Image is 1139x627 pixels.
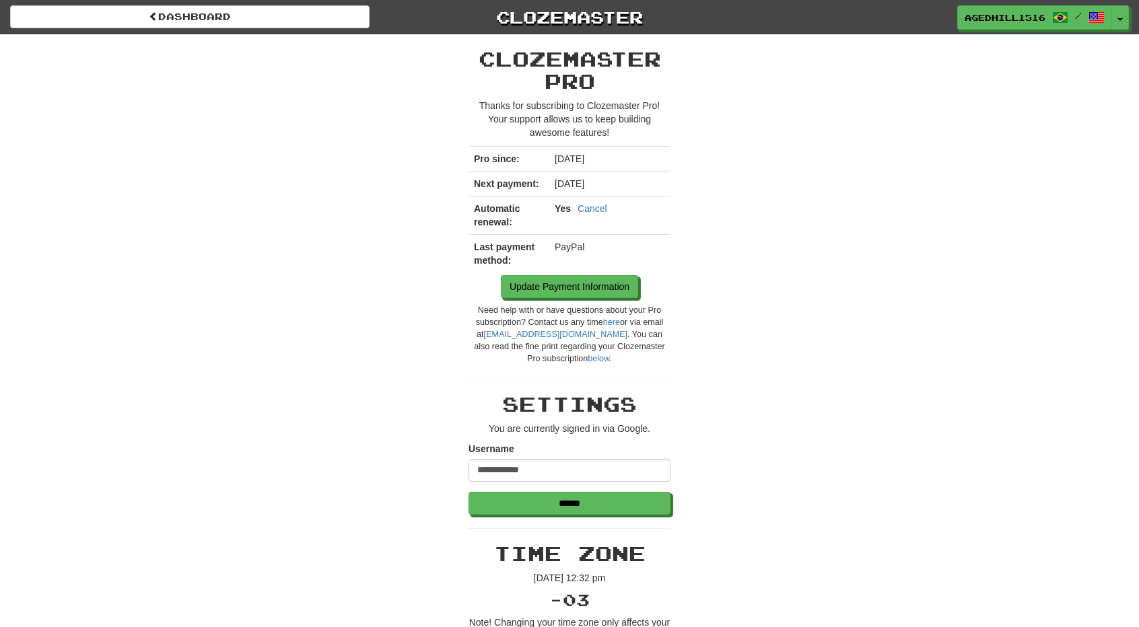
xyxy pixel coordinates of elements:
[965,11,1045,24] span: AgedHill1516
[474,153,520,164] strong: Pro since:
[1075,11,1082,20] span: /
[603,318,620,327] a: here
[469,422,670,435] p: You are currently signed in via Google.
[474,203,520,227] strong: Automatic renewal:
[474,242,534,266] strong: Last payment method:
[549,172,670,196] td: [DATE]
[578,202,607,215] a: Cancel
[501,275,638,298] a: Update Payment Information
[10,5,370,28] a: Dashboard
[555,203,571,214] strong: Yes
[469,305,670,365] div: Need help with or have questions about your Pro subscription? Contact us any time or via email at...
[469,48,670,92] h2: Clozemaster Pro
[484,330,627,339] a: [EMAIL_ADDRESS][DOMAIN_NAME]
[469,571,670,585] p: [DATE] 12:32 pm
[549,235,670,273] td: PayPal
[469,99,670,139] p: Thanks for subscribing to Clozemaster Pro! Your support allows us to keep building awesome features!
[474,178,539,189] strong: Next payment:
[469,591,670,609] h3: -03
[390,5,749,29] a: Clozemaster
[469,442,514,455] label: Username
[957,5,1112,30] a: AgedHill1516 /
[469,542,670,564] h2: Time Zone
[469,393,670,415] h2: Settings
[588,354,609,363] a: below
[549,147,670,172] td: [DATE]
